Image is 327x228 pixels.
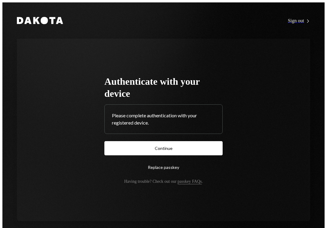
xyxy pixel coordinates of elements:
div: Please complete authentication with your registered device. [112,112,215,126]
h1: Authenticate with your device [104,75,223,100]
a: passkey FAQs [178,179,202,184]
div: Sign out [288,18,310,24]
button: Continue [104,141,223,155]
button: Replace passkey [104,160,223,174]
a: Sign out [288,17,310,24]
div: Having trouble? Check out our . [124,179,203,184]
